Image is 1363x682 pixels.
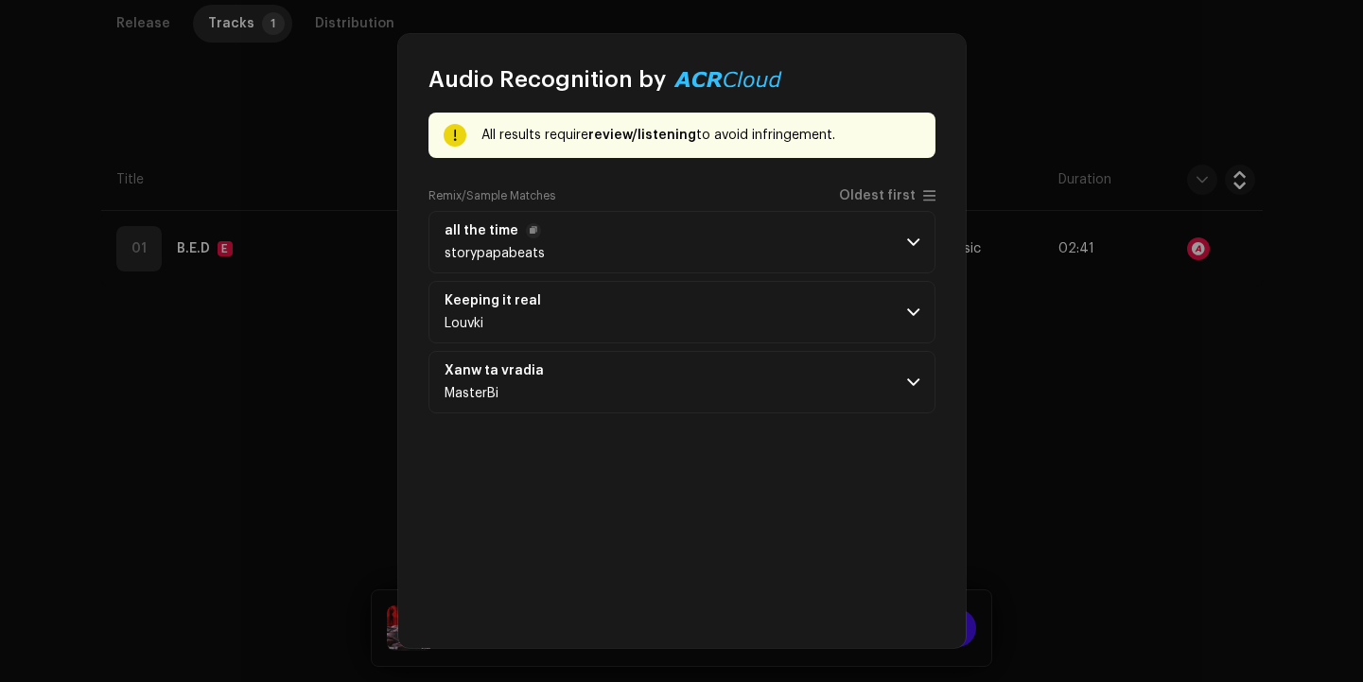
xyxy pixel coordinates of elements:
p-accordion-header: all the timestorypapabeats [428,211,935,273]
span: Oldest first [839,189,916,203]
strong: Keeping it real [445,293,541,308]
span: Audio Recognition by [428,64,666,95]
span: Xanw ta vradia [445,363,567,378]
p-togglebutton: Oldest first [839,188,935,203]
p-accordion-header: Keeping it realLouvki [428,281,935,343]
span: Keeping it real [445,293,564,308]
span: all the time [445,223,545,238]
label: Remix/Sample Matches [428,188,555,203]
div: All results require to avoid infringement. [481,124,920,147]
p-accordion-header: Xanw ta vradiaMasterBi [428,351,935,413]
strong: Xanw ta vradia [445,363,544,378]
span: Louvki [445,317,483,330]
strong: all the time [445,223,518,238]
span: storypapabeats [445,247,545,260]
strong: review/listening [588,129,696,142]
span: MasterBi [445,387,498,400]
